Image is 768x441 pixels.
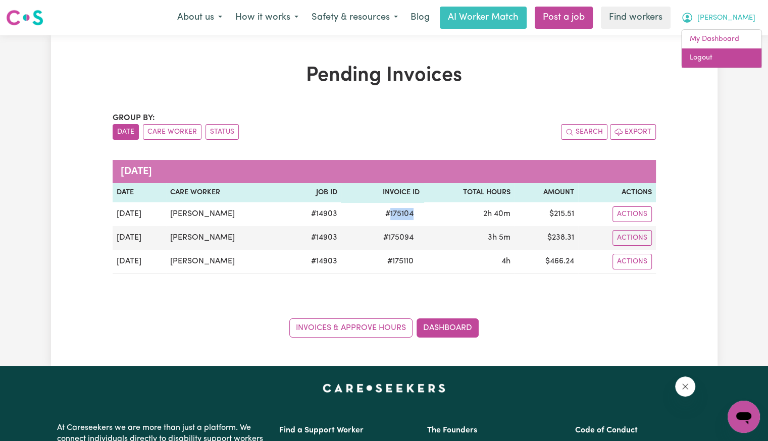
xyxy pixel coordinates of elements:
a: Post a job [535,7,593,29]
div: My Account [681,29,762,68]
h1: Pending Invoices [113,64,656,88]
iframe: Close message [675,376,695,397]
a: The Founders [427,426,477,434]
td: $ 215.51 [515,202,578,226]
button: Safety & resources [305,7,404,28]
a: Code of Conduct [575,426,638,434]
td: [DATE] [113,226,166,250]
button: sort invoices by date [113,124,139,140]
button: How it works [229,7,305,28]
span: # 175094 [377,232,420,244]
th: Amount [515,183,578,202]
td: $ 466.24 [515,250,578,274]
th: Invoice ID [341,183,424,202]
span: # 175110 [381,255,420,267]
button: sort invoices by paid status [206,124,239,140]
button: Actions [612,230,652,246]
a: My Dashboard [682,30,761,49]
button: sort invoices by care worker [143,124,201,140]
a: Logout [682,48,761,68]
a: Dashboard [417,318,479,338]
button: Search [561,124,607,140]
a: Invoices & Approve Hours [289,318,413,338]
td: # 14903 [285,226,341,250]
a: Blog [404,7,436,29]
td: [PERSON_NAME] [166,202,285,226]
span: Group by: [113,114,155,122]
span: Need any help? [6,7,61,15]
td: # 14903 [285,202,341,226]
td: $ 238.31 [515,226,578,250]
button: Actions [612,254,652,269]
span: 2 hours 40 minutes [483,210,510,218]
span: # 175104 [379,208,420,220]
button: Export [610,124,656,140]
iframe: Button to launch messaging window [728,401,760,433]
a: Find a Support Worker [279,426,364,434]
button: Actions [612,206,652,222]
a: AI Worker Match [440,7,527,29]
th: Care Worker [166,183,285,202]
img: Careseekers logo [6,9,43,27]
td: [PERSON_NAME] [166,226,285,250]
a: Careseekers logo [6,6,43,29]
span: [PERSON_NAME] [697,13,755,24]
td: [PERSON_NAME] [166,250,285,274]
caption: [DATE] [113,160,656,183]
button: About us [171,7,229,28]
th: Job ID [285,183,341,202]
button: My Account [675,7,762,28]
span: 4 hours [501,257,510,265]
a: Careseekers home page [323,384,445,392]
th: Date [113,183,166,202]
th: Total Hours [424,183,515,202]
td: [DATE] [113,202,166,226]
th: Actions [578,183,656,202]
td: # 14903 [285,250,341,274]
a: Find workers [601,7,671,29]
td: [DATE] [113,250,166,274]
span: 3 hours 5 minutes [488,234,510,242]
